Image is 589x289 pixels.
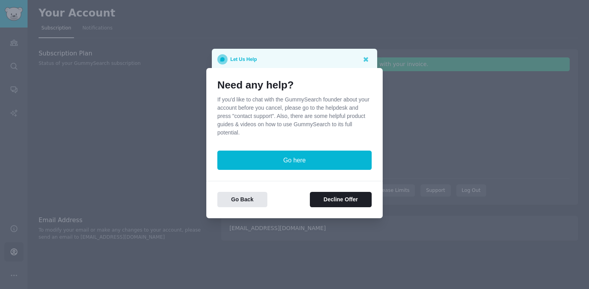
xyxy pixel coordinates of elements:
button: Decline Offer [310,192,372,207]
h1: Need any help? [217,79,372,92]
p: Let Us Help [230,54,257,64]
p: If you'd like to chat with the GummySearch founder about your account before you cancel, please g... [217,96,372,137]
button: Go Back [217,192,267,207]
button: Go here [217,151,372,170]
